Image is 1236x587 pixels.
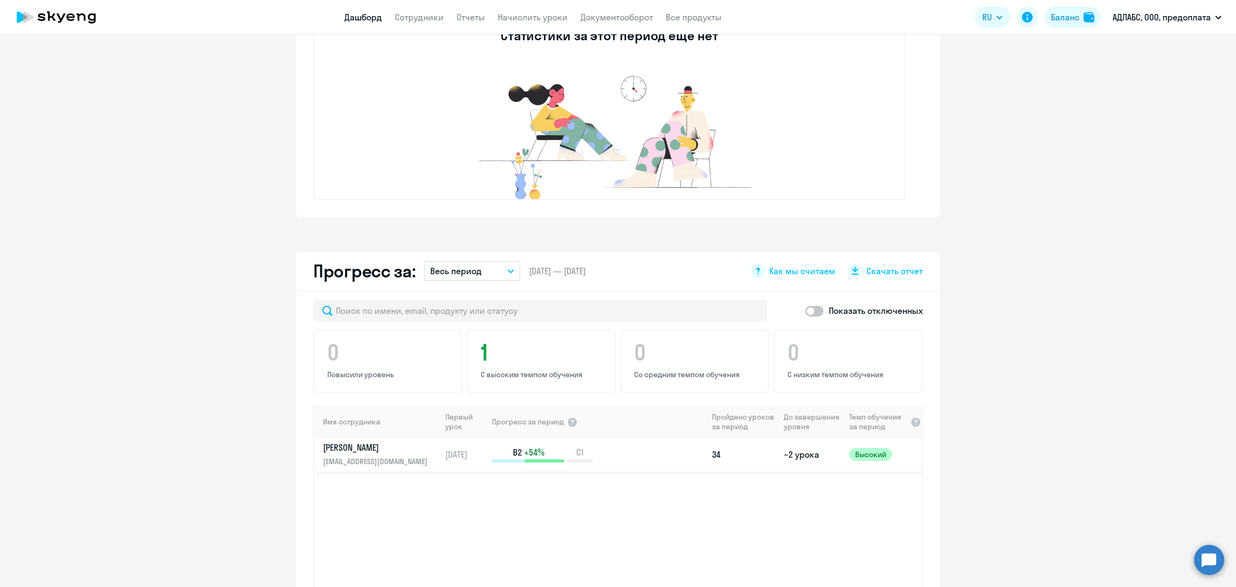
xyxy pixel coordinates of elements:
[501,27,718,44] h3: Статистики за этот период ещё нет
[982,11,992,24] span: RU
[457,12,485,23] a: Отчеты
[313,300,767,321] input: Поиск по имени, email, продукту или статусу
[849,412,907,431] span: Темп обучения за период
[448,70,770,199] img: no-data
[1051,11,1079,24] div: Баланс
[441,406,491,437] th: Первый урок
[1044,6,1101,28] button: Балансbalance
[580,12,653,23] a: Документооборот
[866,265,923,277] span: Скачать отчет
[492,417,564,427] span: Прогресс за период
[1113,11,1211,24] p: АДЛАБС, ООО, предоплата
[424,261,520,281] button: Весь период
[395,12,444,23] a: Сотрудники
[513,446,522,458] span: B2
[576,446,584,458] span: C1
[779,437,844,472] td: ~2 урока
[481,340,605,365] h4: 1
[344,12,382,23] a: Дашборд
[524,446,545,458] span: +54%
[849,448,892,461] span: Высокий
[314,406,441,437] th: Имя сотрудника
[323,442,440,467] a: [PERSON_NAME][EMAIL_ADDRESS][DOMAIN_NAME]
[708,437,779,472] td: 34
[779,406,844,437] th: До завершения уровня
[769,265,835,277] span: Как мы считаем
[708,406,779,437] th: Пройдено уроков за период
[323,442,433,453] p: [PERSON_NAME]
[1084,12,1094,23] img: balance
[975,6,1010,28] button: RU
[481,370,605,379] p: С высоким темпом обучения
[529,265,586,277] span: [DATE] — [DATE]
[498,12,568,23] a: Начислить уроки
[323,456,433,467] p: [EMAIL_ADDRESS][DOMAIN_NAME]
[441,437,491,472] td: [DATE]
[1107,4,1227,30] button: АДЛАБС, ООО, предоплата
[829,304,923,317] p: Показать отключенных
[313,260,415,282] h2: Прогресс за:
[430,265,482,277] p: Весь период
[666,12,722,23] a: Все продукты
